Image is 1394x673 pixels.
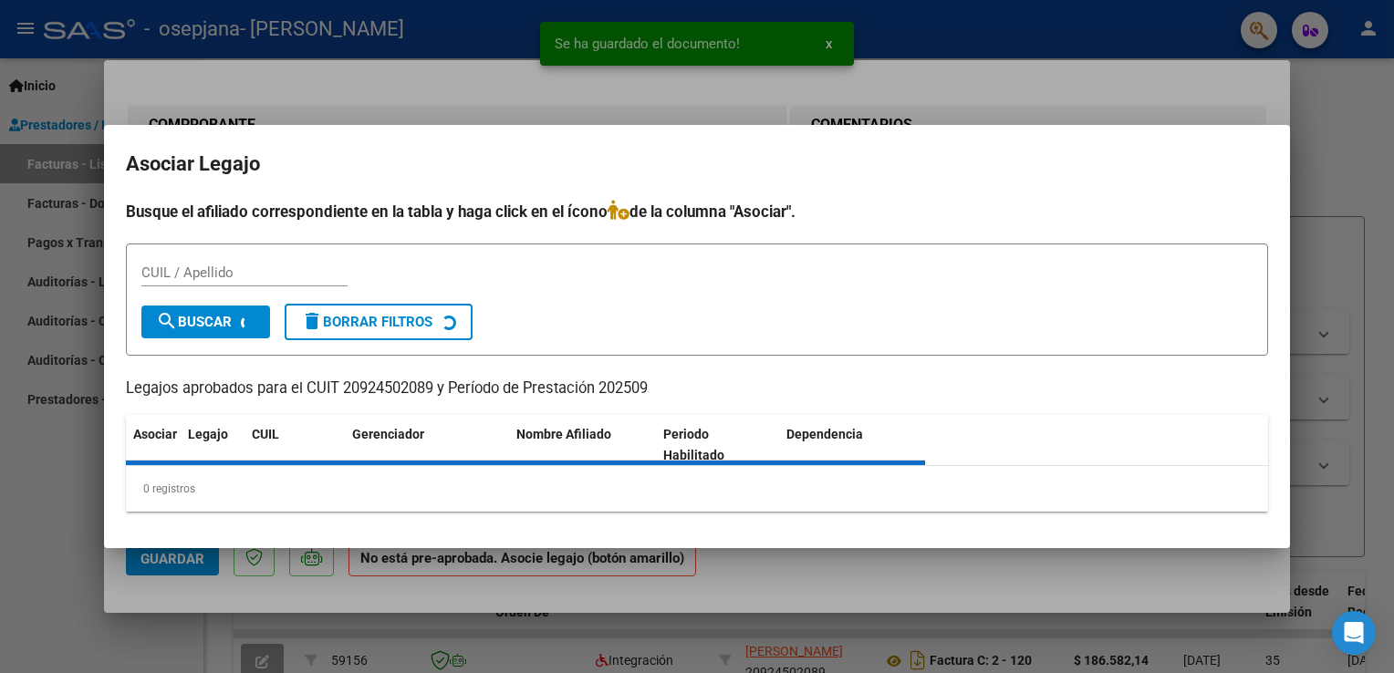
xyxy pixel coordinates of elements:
span: Dependencia [786,427,863,441]
span: CUIL [252,427,279,441]
span: Legajo [188,427,228,441]
datatable-header-cell: Asociar [126,415,181,475]
span: Gerenciador [352,427,424,441]
div: Open Intercom Messenger [1332,611,1376,655]
span: Nombre Afiliado [516,427,611,441]
h2: Asociar Legajo [126,147,1268,181]
datatable-header-cell: Dependencia [779,415,926,475]
mat-icon: delete [301,310,323,332]
span: Periodo Habilitado [663,427,724,462]
button: Borrar Filtros [285,304,473,340]
span: Buscar [156,314,232,330]
div: 0 registros [126,466,1268,512]
datatable-header-cell: Nombre Afiliado [509,415,656,475]
span: Borrar Filtros [301,314,432,330]
p: Legajos aprobados para el CUIT 20924502089 y Período de Prestación 202509 [126,378,1268,400]
datatable-header-cell: Gerenciador [345,415,509,475]
datatable-header-cell: Periodo Habilitado [656,415,779,475]
mat-icon: search [156,310,178,332]
datatable-header-cell: Legajo [181,415,244,475]
datatable-header-cell: CUIL [244,415,345,475]
button: Buscar [141,305,270,338]
span: Asociar [133,427,177,441]
h4: Busque el afiliado correspondiente en la tabla y haga click en el ícono de la columna "Asociar". [126,200,1268,223]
